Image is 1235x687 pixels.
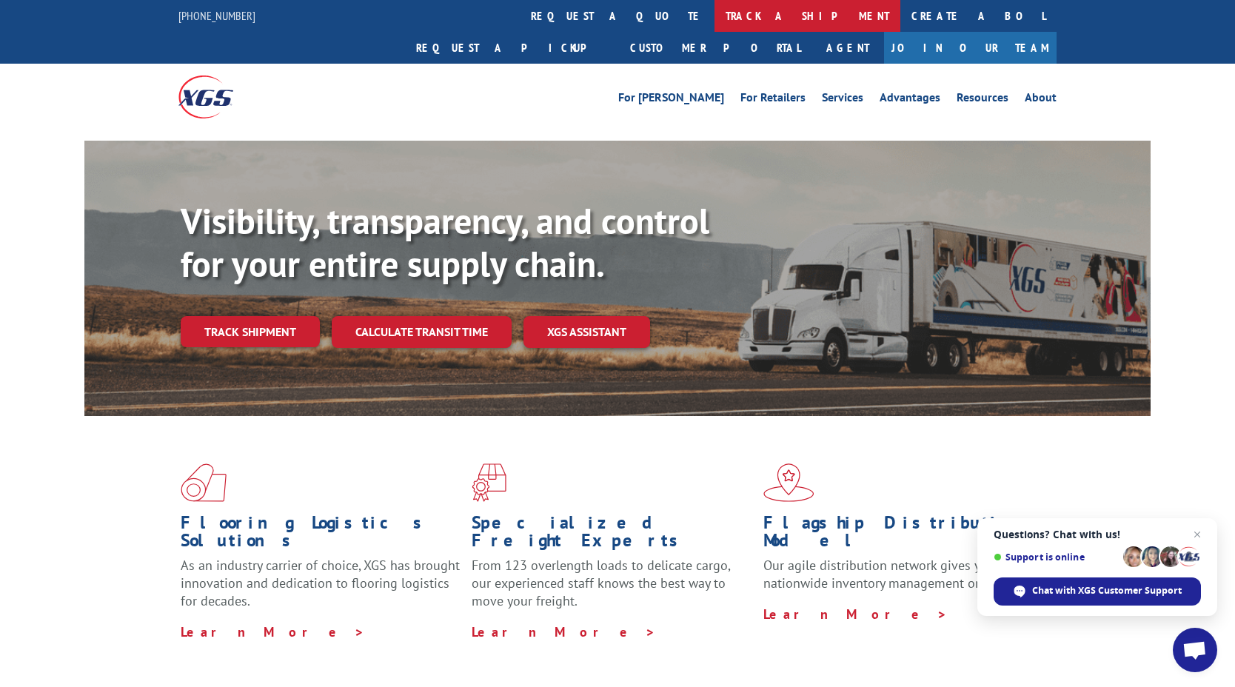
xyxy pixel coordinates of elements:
[181,316,320,347] a: Track shipment
[957,92,1008,108] a: Resources
[763,463,814,502] img: xgs-icon-flagship-distribution-model-red
[994,577,1201,606] span: Chat with XGS Customer Support
[1025,92,1057,108] a: About
[884,32,1057,64] a: Join Our Team
[181,557,460,609] span: As an industry carrier of choice, XGS has brought innovation and dedication to flooring logistics...
[181,463,227,502] img: xgs-icon-total-supply-chain-intelligence-red
[811,32,884,64] a: Agent
[523,316,650,348] a: XGS ASSISTANT
[332,316,512,348] a: Calculate transit time
[763,557,1036,592] span: Our agile distribution network gives you nationwide inventory management on demand.
[618,92,724,108] a: For [PERSON_NAME]
[619,32,811,64] a: Customer Portal
[405,32,619,64] a: Request a pickup
[822,92,863,108] a: Services
[763,606,948,623] a: Learn More >
[1032,584,1182,597] span: Chat with XGS Customer Support
[740,92,806,108] a: For Retailers
[472,623,656,640] a: Learn More >
[472,514,752,557] h1: Specialized Freight Experts
[994,529,1201,540] span: Questions? Chat with us!
[994,552,1118,563] span: Support is online
[181,623,365,640] a: Learn More >
[181,198,709,286] b: Visibility, transparency, and control for your entire supply chain.
[472,463,506,502] img: xgs-icon-focused-on-flooring-red
[763,514,1043,557] h1: Flagship Distribution Model
[178,8,255,23] a: [PHONE_NUMBER]
[181,514,461,557] h1: Flooring Logistics Solutions
[1173,628,1217,672] a: Open chat
[880,92,940,108] a: Advantages
[472,557,752,623] p: From 123 overlength loads to delicate cargo, our experienced staff knows the best way to move you...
